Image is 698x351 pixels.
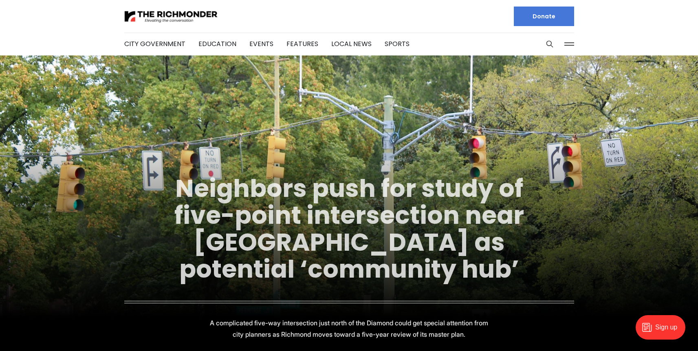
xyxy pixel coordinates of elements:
[124,39,185,49] a: City Government
[124,9,218,24] img: The Richmonder
[331,39,372,49] a: Local News
[204,317,494,340] p: A complicated five-way intersection just north of the Diamond could get special attention from ci...
[544,38,556,50] button: Search this site
[198,39,236,49] a: Education
[174,171,524,286] a: Neighbors push for study of five-point intersection near [GEOGRAPHIC_DATA] as potential ‘communit...
[286,39,318,49] a: Features
[629,311,698,351] iframe: portal-trigger
[514,7,574,26] a: Donate
[249,39,273,49] a: Events
[385,39,410,49] a: Sports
